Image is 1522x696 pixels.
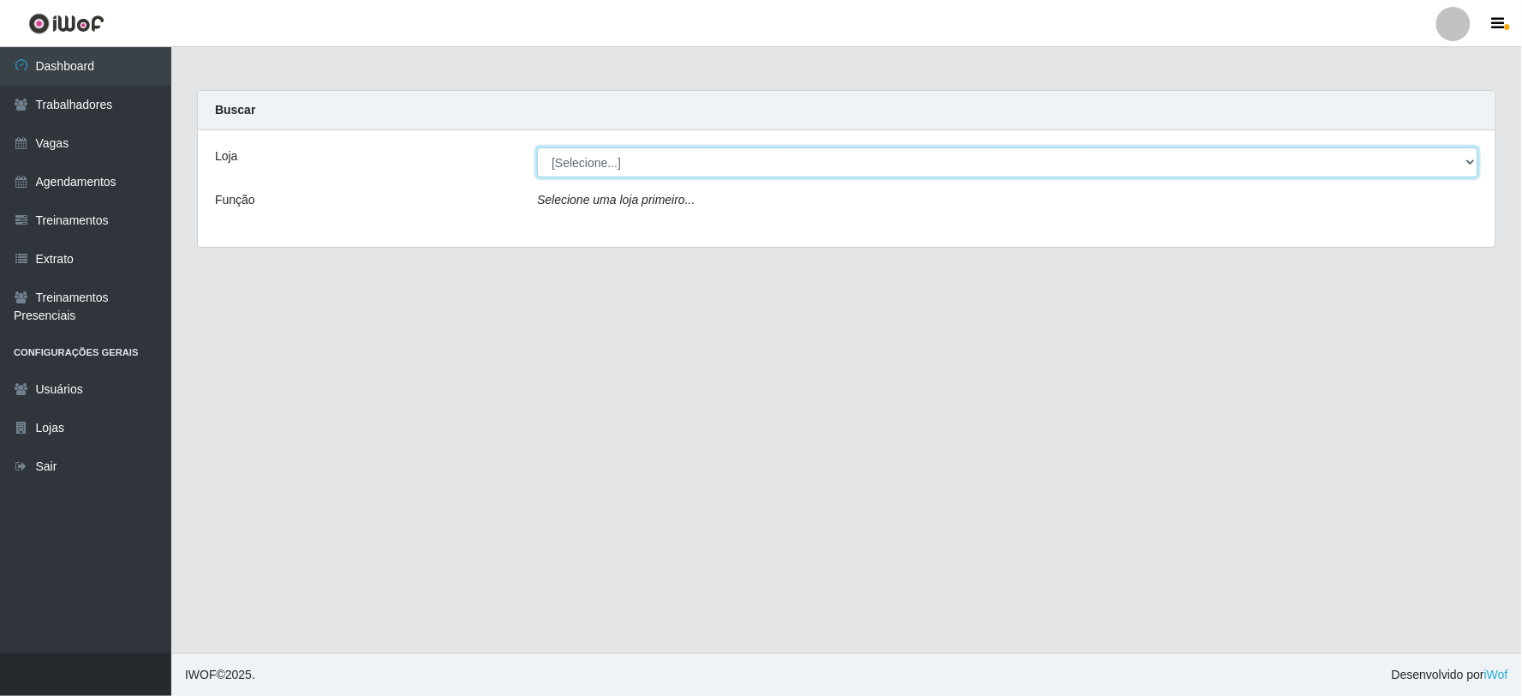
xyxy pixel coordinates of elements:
[1392,666,1508,684] span: Desenvolvido por
[215,147,237,165] label: Loja
[215,103,255,117] strong: Buscar
[185,666,255,684] span: © 2025 .
[1484,668,1508,681] a: iWof
[215,191,255,209] label: Função
[185,668,217,681] span: IWOF
[28,13,104,34] img: CoreUI Logo
[537,193,695,207] i: Selecione uma loja primeiro...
